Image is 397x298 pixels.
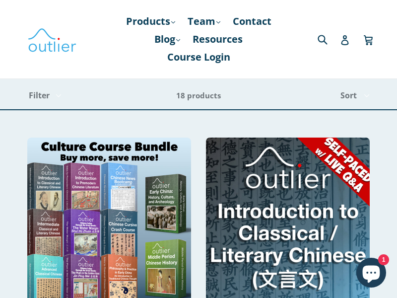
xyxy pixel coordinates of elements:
[188,30,248,48] a: Resources
[121,12,180,30] a: Products
[162,48,235,66] a: Course Login
[176,90,221,100] span: 18 products
[183,12,225,30] a: Team
[27,25,77,54] img: Outlier Linguistics
[353,258,389,290] inbox-online-store-chat: Shopify online store chat
[315,29,342,49] input: Search
[149,30,185,48] a: Blog
[228,12,276,30] a: Contact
